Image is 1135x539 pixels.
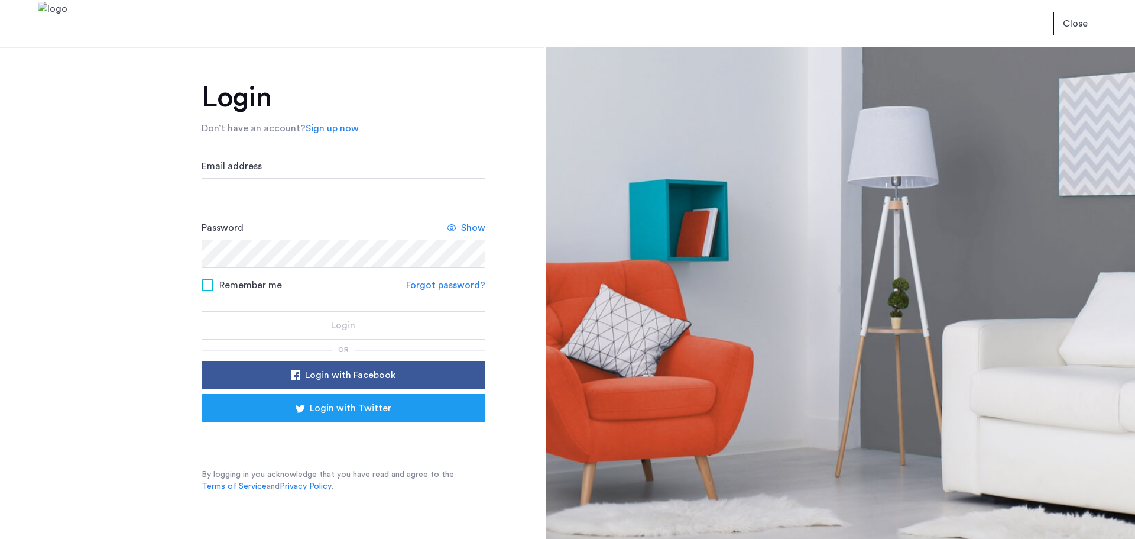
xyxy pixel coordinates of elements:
[306,121,359,135] a: Sign up now
[280,480,332,492] a: Privacy Policy
[202,480,267,492] a: Terms of Service
[1053,12,1097,35] button: button
[406,278,485,292] a: Forgot password?
[202,394,485,422] button: button
[202,469,485,492] p: By logging in you acknowledge that you have read and agree to the and .
[331,318,355,333] span: Login
[202,159,262,173] label: Email address
[461,221,485,235] span: Show
[310,401,391,415] span: Login with Twitter
[202,124,306,133] span: Don’t have an account?
[202,311,485,340] button: button
[38,2,67,46] img: logo
[219,278,282,292] span: Remember me
[202,83,485,112] h1: Login
[1063,17,1088,31] span: Close
[202,221,244,235] label: Password
[202,361,485,389] button: button
[338,346,349,353] span: or
[305,368,395,382] span: Login with Facebook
